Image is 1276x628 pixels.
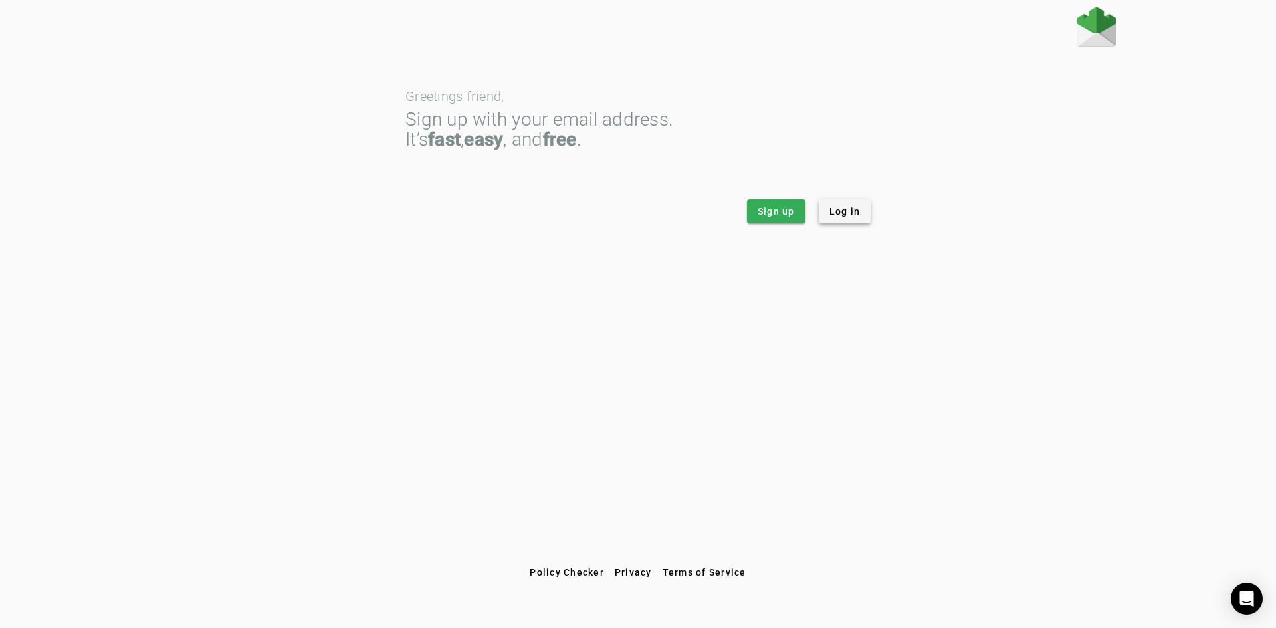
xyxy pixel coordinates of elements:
[609,560,657,584] button: Privacy
[464,128,503,150] strong: easy
[428,128,461,150] strong: fast
[543,128,577,150] strong: free
[530,567,604,577] span: Policy Checker
[1077,7,1116,47] img: Fraudmarc Logo
[405,110,871,150] div: Sign up with your email address. It’s , , and .
[663,567,746,577] span: Terms of Service
[657,560,752,584] button: Terms of Service
[615,567,652,577] span: Privacy
[1231,583,1263,615] div: Open Intercom Messenger
[758,205,795,218] span: Sign up
[405,90,871,103] div: Greetings friend,
[819,199,871,223] button: Log in
[524,560,609,584] button: Policy Checker
[747,199,805,223] button: Sign up
[829,205,861,218] span: Log in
